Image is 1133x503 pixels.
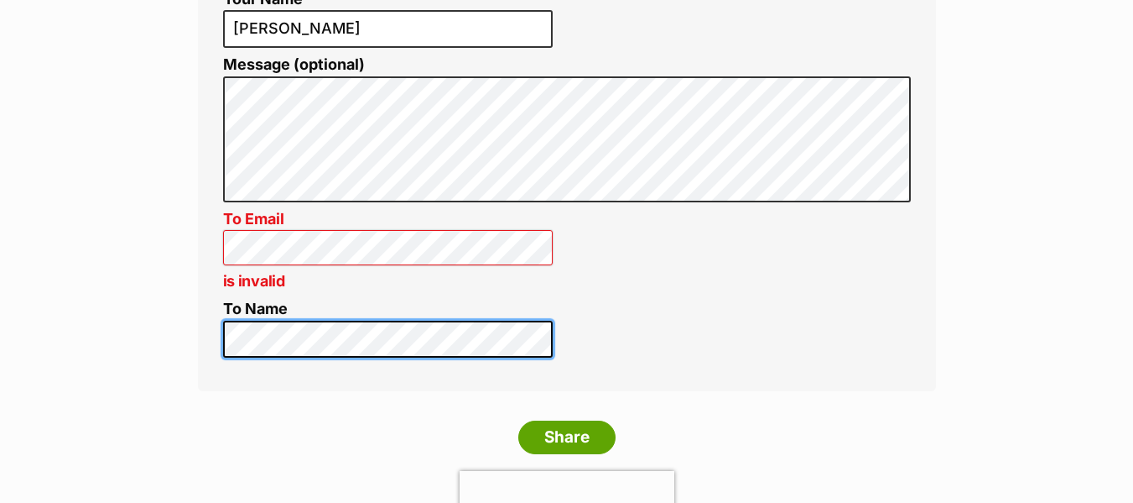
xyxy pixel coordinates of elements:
[223,211,554,228] label: To Email
[518,421,616,454] input: Share
[223,56,911,74] label: Message (optional)
[223,270,554,292] p: is invalid
[223,301,554,318] label: To Name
